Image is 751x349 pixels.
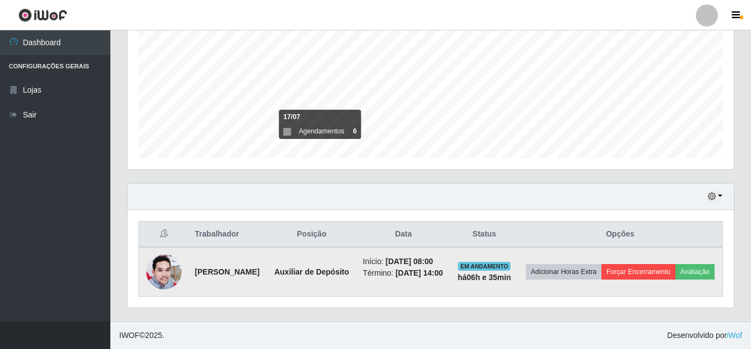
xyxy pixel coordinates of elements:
[356,222,451,248] th: Data
[267,222,356,248] th: Posição
[274,267,349,276] strong: Auxiliar de Depósito
[195,267,259,276] strong: [PERSON_NAME]
[675,264,715,280] button: Avaliação
[458,262,510,271] span: EM ANDAMENTO
[396,269,443,277] time: [DATE] 14:00
[601,264,675,280] button: Forçar Encerramento
[363,256,444,267] li: Início:
[526,264,601,280] button: Adicionar Horas Extra
[119,331,140,340] span: IWOF
[188,222,267,248] th: Trabalhador
[18,8,67,22] img: CoreUI Logo
[457,273,511,282] strong: há 06 h e 35 min
[451,222,518,248] th: Status
[727,331,742,340] a: iWof
[667,330,742,341] span: Desenvolvido por
[119,330,164,341] span: © 2025 .
[146,254,182,289] img: 1744284341350.jpeg
[363,267,444,279] li: Término:
[386,257,433,266] time: [DATE] 08:00
[518,222,723,248] th: Opções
